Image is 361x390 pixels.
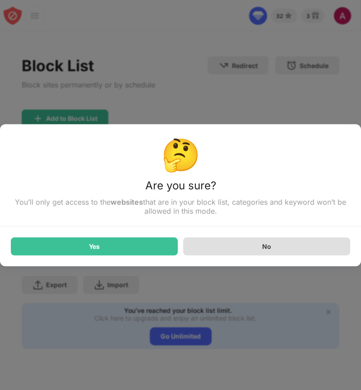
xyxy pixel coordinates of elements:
[111,197,143,206] strong: websites
[89,243,100,250] div: Yes
[262,243,271,250] div: No
[11,197,350,215] div: You’ll only get access to the that are in your block list, categories and keyword won’t be allowe...
[11,135,350,173] div: 🤔
[11,179,350,197] div: Are you sure?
